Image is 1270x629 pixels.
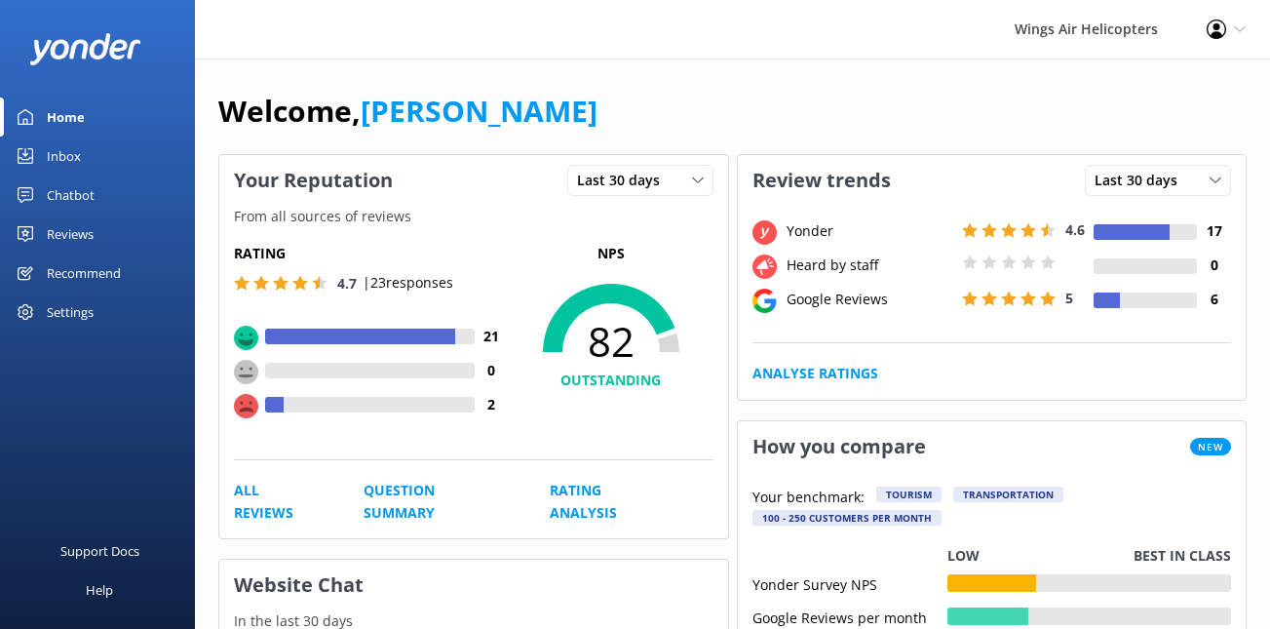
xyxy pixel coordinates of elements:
[475,326,509,347] h4: 21
[738,421,941,472] h3: How you compare
[550,480,669,524] a: Rating Analysis
[1190,438,1231,455] span: New
[509,370,713,391] h4: OUTSTANDING
[47,176,95,215] div: Chatbot
[1197,220,1231,242] h4: 17
[219,155,407,206] h3: Your Reputation
[752,608,947,625] div: Google Reviews per month
[752,574,947,592] div: Yonder Survey NPS
[475,360,509,381] h4: 0
[782,255,957,276] div: Heard by staff
[363,272,453,294] p: | 23 responses
[876,487,942,502] div: Tourism
[752,363,878,384] a: Analyse Ratings
[738,155,905,206] h3: Review trends
[1197,289,1231,310] h4: 6
[361,91,597,131] a: [PERSON_NAME]
[219,560,728,610] h3: Website Chat
[947,545,980,567] p: Low
[1134,545,1231,567] p: Best in class
[47,137,81,176] div: Inbox
[234,480,320,524] a: All Reviews
[47,254,121,293] div: Recommend
[509,317,713,366] span: 82
[1095,170,1189,191] span: Last 30 days
[577,170,672,191] span: Last 30 days
[953,487,1063,502] div: Transportation
[752,510,942,526] div: 100 - 250 customers per month
[218,88,597,135] h1: Welcome,
[364,480,506,524] a: Question Summary
[475,394,509,415] h4: 2
[1197,255,1231,276] h4: 0
[509,243,713,264] p: NPS
[782,289,957,310] div: Google Reviews
[337,274,357,293] span: 4.7
[1065,220,1085,239] span: 4.6
[47,98,85,137] div: Home
[1065,289,1073,307] span: 5
[47,293,94,332] div: Settings
[752,487,865,510] p: Your benchmark:
[782,220,957,242] div: Yonder
[47,215,94,254] div: Reviews
[219,206,728,227] p: From all sources of reviews
[29,33,141,65] img: yonder-white-logo.png
[60,531,139,570] div: Support Docs
[234,243,509,264] h5: Rating
[86,570,113,609] div: Help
